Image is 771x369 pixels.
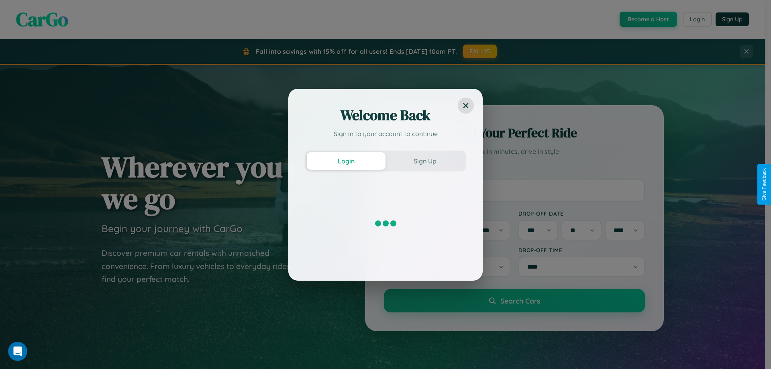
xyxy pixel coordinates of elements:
iframe: Intercom live chat [8,342,27,361]
button: Login [307,152,385,170]
div: Give Feedback [761,168,767,201]
p: Sign in to your account to continue [305,129,466,139]
button: Sign Up [385,152,464,170]
h2: Welcome Back [305,106,466,125]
